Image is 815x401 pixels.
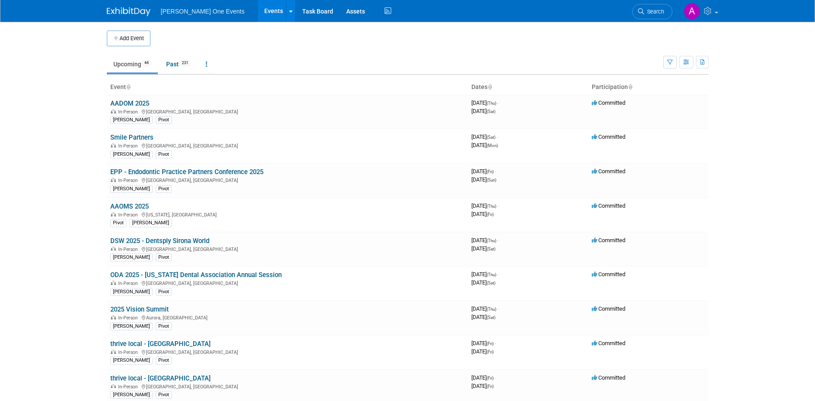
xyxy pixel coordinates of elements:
div: Pivot [156,116,172,124]
span: (Mon) [487,143,498,148]
div: Pivot [156,391,172,399]
div: [PERSON_NAME] [110,151,153,158]
img: In-Person Event [111,109,116,113]
span: [DATE] [471,142,498,148]
div: [PERSON_NAME] [110,185,153,193]
span: In-Person [118,178,140,183]
div: [PERSON_NAME] [110,254,153,261]
span: [DATE] [471,383,494,389]
div: [GEOGRAPHIC_DATA], [GEOGRAPHIC_DATA] [110,279,464,286]
span: [DATE] [471,202,499,209]
span: 231 [179,60,191,66]
a: thrive local - [GEOGRAPHIC_DATA] [110,374,211,382]
span: In-Person [118,109,140,115]
span: Committed [592,237,625,243]
span: [PERSON_NAME] One Events [161,8,245,15]
div: [PERSON_NAME] [130,219,172,227]
button: Add Event [107,31,150,46]
div: Pivot [156,288,172,296]
span: In-Person [118,247,140,252]
span: [DATE] [471,99,499,106]
div: Pivot [156,185,172,193]
span: [DATE] [471,314,495,320]
span: In-Person [118,281,140,286]
div: [PERSON_NAME] [110,322,153,330]
span: (Sat) [487,135,495,140]
span: [DATE] [471,374,496,381]
img: In-Person Event [111,384,116,388]
img: In-Person Event [111,315,116,319]
span: [DATE] [471,305,499,312]
div: Pivot [156,322,172,330]
div: [US_STATE], [GEOGRAPHIC_DATA] [110,211,464,218]
span: [DATE] [471,237,499,243]
span: (Sun) [487,178,496,182]
div: [PERSON_NAME] [110,116,153,124]
div: [GEOGRAPHIC_DATA], [GEOGRAPHIC_DATA] [110,245,464,252]
span: (Fri) [487,350,494,354]
span: - [498,99,499,106]
img: In-Person Event [111,178,116,182]
span: [DATE] [471,176,496,183]
a: thrive local - [GEOGRAPHIC_DATA] [110,340,211,348]
span: [DATE] [471,340,496,346]
span: (Thu) [487,204,496,209]
span: [DATE] [471,279,495,286]
th: Participation [588,80,709,95]
span: Committed [592,305,625,312]
span: [DATE] [471,245,495,252]
span: Committed [592,168,625,175]
span: (Thu) [487,101,496,106]
span: Committed [592,271,625,278]
a: 2025 Vision Summit [110,305,169,313]
div: [PERSON_NAME] [110,391,153,399]
span: - [498,202,499,209]
span: (Fri) [487,341,494,346]
span: [DATE] [471,271,499,278]
th: Event [107,80,468,95]
img: In-Person Event [111,247,116,251]
a: Sort by Event Name [126,83,130,90]
span: [DATE] [471,108,495,114]
a: Search [632,4,672,19]
span: - [495,340,496,346]
span: (Thu) [487,238,496,243]
span: [DATE] [471,134,498,140]
span: In-Person [118,350,140,355]
span: Committed [592,99,625,106]
img: In-Person Event [111,143,116,147]
span: - [495,374,496,381]
div: Aurora, [GEOGRAPHIC_DATA] [110,314,464,321]
span: - [498,305,499,312]
span: 44 [142,60,151,66]
span: (Sat) [487,315,495,320]
div: [GEOGRAPHIC_DATA], [GEOGRAPHIC_DATA] [110,176,464,183]
div: [GEOGRAPHIC_DATA], [GEOGRAPHIC_DATA] [110,142,464,149]
span: Committed [592,340,625,346]
span: Committed [592,374,625,381]
div: Pivot [110,219,126,227]
a: ODA 2025 - [US_STATE] Dental Association Annual Session [110,271,282,279]
span: - [498,237,499,243]
span: - [497,134,498,140]
a: Past231 [160,56,198,72]
a: Upcoming44 [107,56,158,72]
a: Sort by Start Date [488,83,492,90]
div: Pivot [156,356,172,364]
span: (Sat) [487,281,495,285]
span: In-Person [118,212,140,218]
span: (Thu) [487,272,496,277]
span: (Fri) [487,384,494,389]
img: Amanda Bartschi [684,3,700,20]
img: In-Person Event [111,350,116,354]
span: - [495,168,496,175]
div: [PERSON_NAME] [110,356,153,364]
th: Dates [468,80,588,95]
span: Search [644,8,664,15]
img: ExhibitDay [107,7,150,16]
span: In-Person [118,384,140,390]
a: AADOM 2025 [110,99,149,107]
div: Pivot [156,254,172,261]
span: (Fri) [487,376,494,380]
div: Pivot [156,151,172,158]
